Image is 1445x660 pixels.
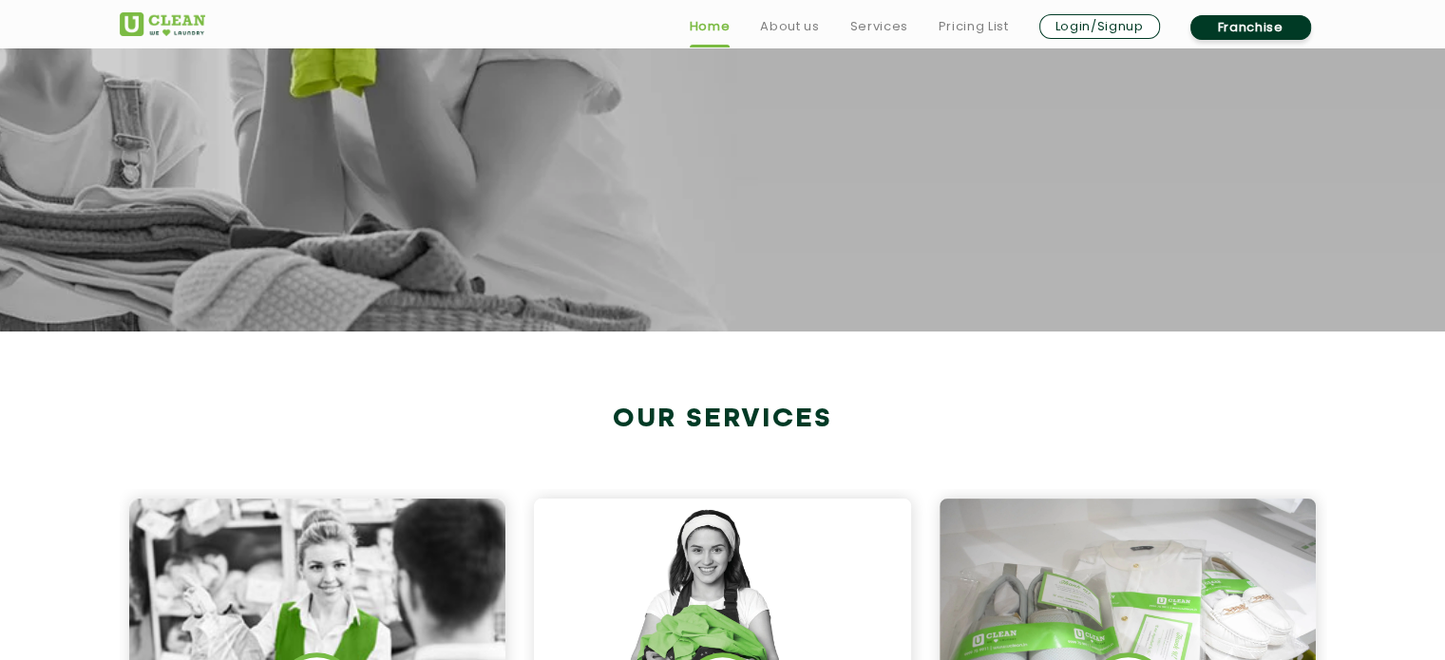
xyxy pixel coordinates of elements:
[849,15,907,38] a: Services
[120,12,205,36] img: UClean Laundry and Dry Cleaning
[120,404,1326,435] h2: Our Services
[1190,15,1311,40] a: Franchise
[939,15,1009,38] a: Pricing List
[760,15,819,38] a: About us
[690,15,731,38] a: Home
[1039,14,1160,39] a: Login/Signup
